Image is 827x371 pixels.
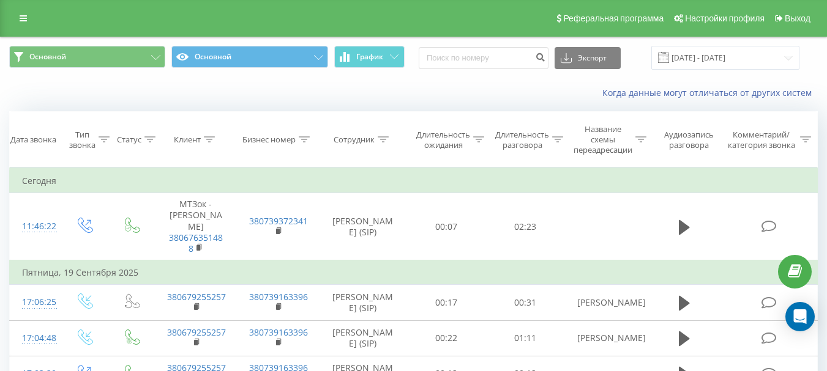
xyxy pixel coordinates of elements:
[9,46,165,68] button: Основной
[407,193,486,260] td: 00:07
[242,134,296,145] div: Бизнес номер
[334,134,375,145] div: Сотрудник
[171,46,327,68] button: Основной
[22,326,48,350] div: 17:04:48
[174,134,201,145] div: Клиент
[155,193,237,260] td: МТЗок - [PERSON_NAME]
[495,130,549,150] div: Длительность разговора
[10,169,818,193] td: Сегодня
[574,124,632,155] div: Название схемы переадресации
[685,13,765,23] span: Настройки профиля
[319,193,407,260] td: [PERSON_NAME] (SIP)
[22,215,48,238] div: 11:46:22
[419,47,548,69] input: Поиск по номеру
[29,52,66,62] span: Основной
[565,320,647,356] td: [PERSON_NAME]
[486,193,565,260] td: 02:23
[555,47,621,69] button: Экспорт
[10,134,56,145] div: Дата звонка
[407,320,486,356] td: 00:22
[319,285,407,320] td: [PERSON_NAME] (SIP)
[725,130,797,150] div: Комментарий/категория звонка
[249,215,308,227] a: 380739372341
[334,46,405,68] button: График
[69,130,95,150] div: Тип звонка
[249,291,308,303] a: 380739163396
[10,260,818,285] td: Пятница, 19 Сентября 2025
[486,285,565,320] td: 00:31
[167,326,226,338] a: 380679255257
[249,326,308,338] a: 380739163396
[565,285,647,320] td: [PERSON_NAME]
[785,302,815,331] div: Open Intercom Messenger
[117,134,141,145] div: Статус
[563,13,664,23] span: Реферальная программа
[785,13,810,23] span: Выход
[169,232,223,254] a: 380676351488
[658,130,720,150] div: Аудиозапись разговора
[416,130,470,150] div: Длительность ожидания
[407,285,486,320] td: 00:17
[356,53,383,61] span: График
[602,87,818,98] a: Когда данные могут отличаться от других систем
[486,320,565,356] td: 01:11
[319,320,407,356] td: [PERSON_NAME] (SIP)
[167,291,226,303] a: 380679255257
[22,290,48,314] div: 17:06:25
